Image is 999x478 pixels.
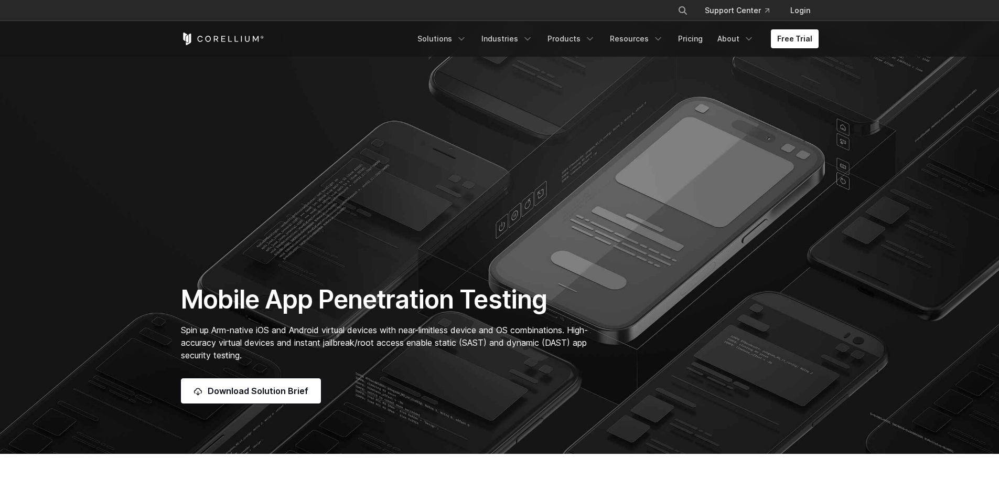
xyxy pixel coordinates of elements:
[696,1,778,20] a: Support Center
[475,29,539,48] a: Industries
[181,378,321,403] a: Download Solution Brief
[782,1,819,20] a: Login
[411,29,819,48] div: Navigation Menu
[411,29,473,48] a: Solutions
[181,325,588,360] span: Spin up Arm-native iOS and Android virtual devices with near-limitless device and OS combinations...
[208,385,308,397] span: Download Solution Brief
[181,284,599,315] h1: Mobile App Penetration Testing
[541,29,601,48] a: Products
[604,29,670,48] a: Resources
[665,1,819,20] div: Navigation Menu
[181,33,264,45] a: Corellium Home
[673,1,692,20] button: Search
[771,29,819,48] a: Free Trial
[672,29,709,48] a: Pricing
[711,29,760,48] a: About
